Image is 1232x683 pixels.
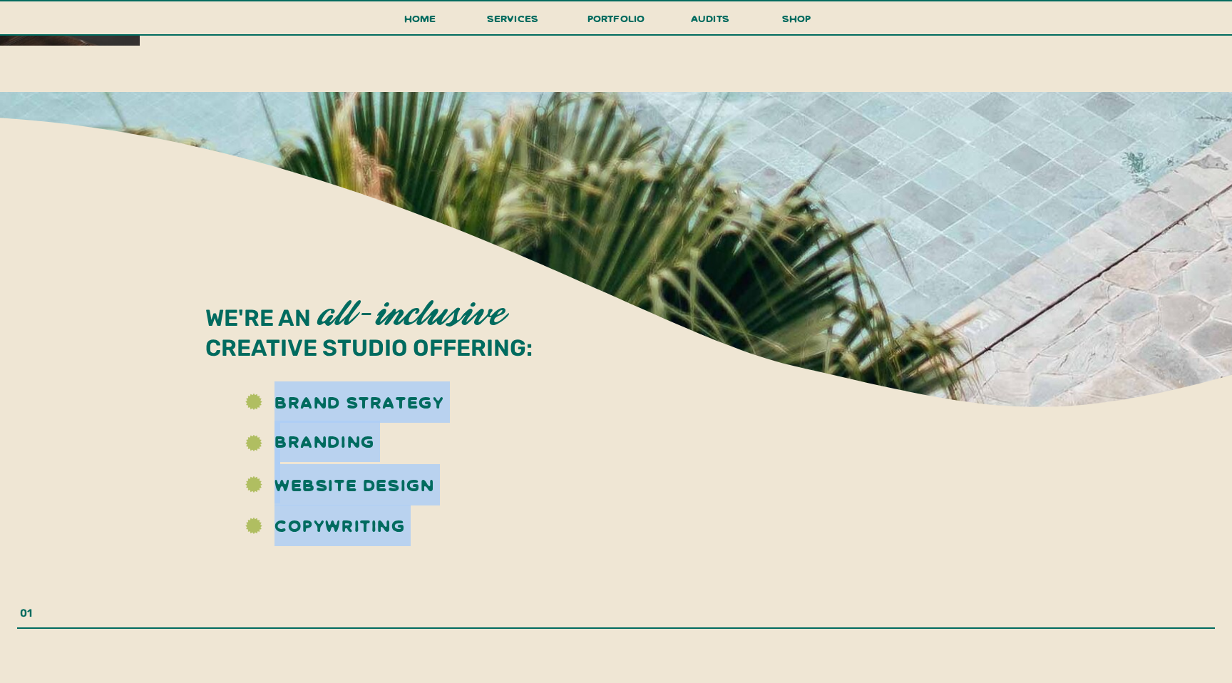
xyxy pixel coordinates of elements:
a: audits [689,9,731,34]
h3: brand strategy [274,381,498,417]
span: services [487,11,539,25]
h3: COPYWRITING [274,505,457,540]
a: Home [398,9,442,36]
a: portfolio [582,9,650,36]
h3: branding [274,421,457,456]
p: We're an creative studio offering: [205,304,560,361]
h3: website design [274,464,457,500]
p: 01 [20,605,163,622]
a: shop [762,9,831,34]
h2: all-inclusive [308,297,512,332]
a: services [483,9,543,36]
